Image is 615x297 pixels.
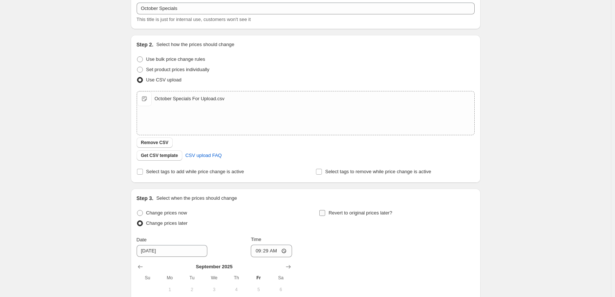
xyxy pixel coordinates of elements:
span: Change prices later [146,220,188,226]
span: Use CSV upload [146,77,182,83]
p: Select when the prices should change [156,195,237,202]
span: Sa [273,275,289,281]
span: Get CSV template [141,153,178,158]
button: Get CSV template [137,150,183,161]
button: Tuesday September 2 2025 [181,284,203,296]
span: Remove CSV [141,140,169,146]
button: Wednesday September 3 2025 [203,284,225,296]
button: Show previous month, August 2025 [135,262,145,272]
input: 30% off holiday sale [137,3,475,14]
span: Use bulk price change rules [146,56,205,62]
th: Wednesday [203,272,225,284]
th: Tuesday [181,272,203,284]
input: 9/26/2025 [137,245,207,257]
h2: Step 3. [137,195,154,202]
span: This title is just for internal use, customers won't see it [137,17,251,22]
span: Revert to original prices later? [328,210,392,216]
button: Monday September 1 2025 [159,284,181,296]
span: We [206,275,222,281]
span: Th [228,275,245,281]
span: 1 [162,287,178,293]
input: 12:00 [251,245,292,257]
a: CSV upload FAQ [181,150,226,161]
span: Mo [162,275,178,281]
th: Sunday [137,272,159,284]
button: Remove CSV [137,137,173,148]
h2: Step 2. [137,41,154,48]
th: Monday [159,272,181,284]
span: Su [140,275,156,281]
span: 5 [250,287,267,293]
button: Thursday September 4 2025 [225,284,247,296]
th: Friday [247,272,270,284]
span: 4 [228,287,245,293]
span: Tu [184,275,200,281]
span: Fr [250,275,267,281]
button: Friday September 5 2025 [247,284,270,296]
span: CSV upload FAQ [185,152,222,159]
span: Change prices now [146,210,187,216]
span: Select tags to add while price change is active [146,169,244,174]
span: Select tags to remove while price change is active [325,169,431,174]
button: Saturday September 6 2025 [270,284,292,296]
span: 6 [273,287,289,293]
span: Time [251,237,261,242]
span: Set product prices individually [146,67,210,72]
span: 3 [206,287,222,293]
span: Date [137,237,147,242]
div: October Specials For Upload.csv [155,95,225,102]
th: Saturday [270,272,292,284]
span: 2 [184,287,200,293]
th: Thursday [225,272,247,284]
button: Show next month, October 2025 [283,262,294,272]
p: Select how the prices should change [156,41,234,48]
